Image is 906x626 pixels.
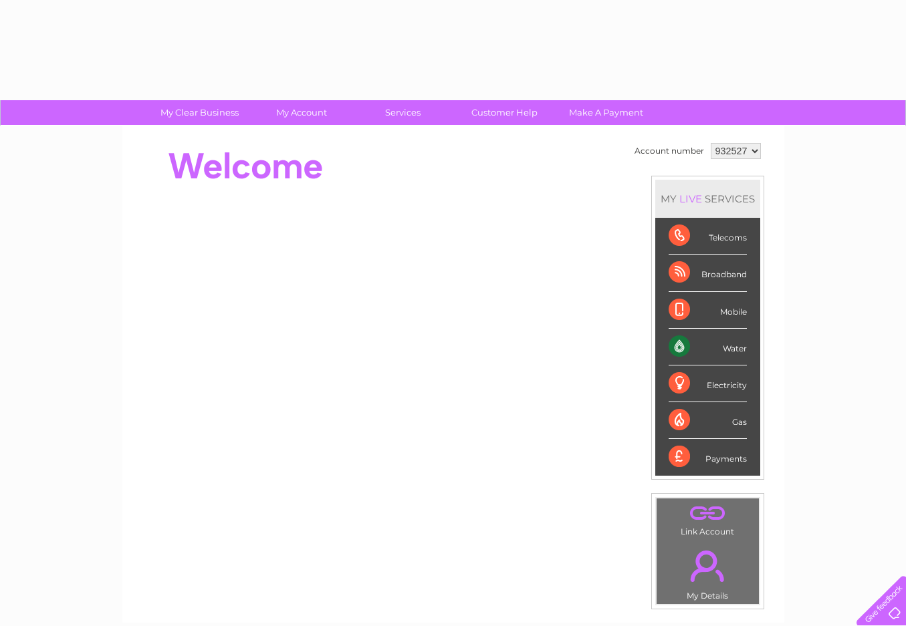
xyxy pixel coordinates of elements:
[669,365,747,402] div: Electricity
[551,100,661,125] a: Make A Payment
[669,402,747,439] div: Gas
[669,439,747,475] div: Payments
[669,329,747,365] div: Water
[144,100,255,125] a: My Clear Business
[660,542,756,589] a: .
[669,255,747,291] div: Broadband
[669,292,747,329] div: Mobile
[656,498,760,540] td: Link Account
[660,502,756,525] a: .
[449,100,560,125] a: Customer Help
[631,140,707,162] td: Account number
[348,100,458,125] a: Services
[656,539,760,605] td: My Details
[677,192,705,205] div: LIVE
[655,180,760,218] div: MY SERVICES
[669,218,747,255] div: Telecoms
[246,100,356,125] a: My Account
